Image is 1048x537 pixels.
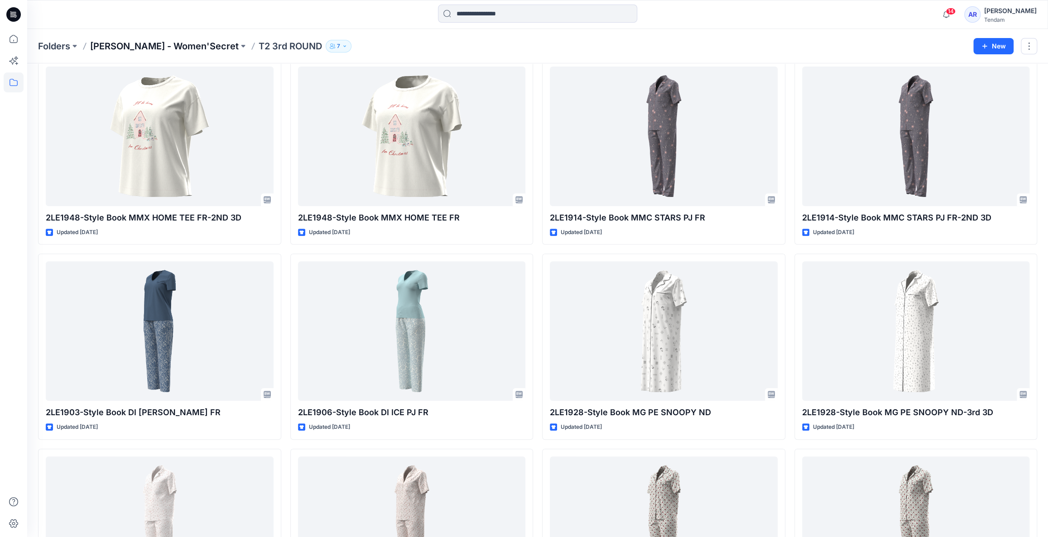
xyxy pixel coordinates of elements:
[46,261,274,401] a: 2LE1903-Style Book DI MARINO PJ FR
[46,67,274,206] a: 2LE1948-Style Book MMX HOME TEE FR-2ND 3D
[38,40,70,53] a: Folders
[984,5,1037,16] div: [PERSON_NAME]
[973,38,1014,54] button: New
[57,228,98,237] p: Updated [DATE]
[550,211,778,224] p: 2LE1914-Style Book MMC STARS PJ FR
[298,261,526,401] a: 2LE1906-Style Book DI ICE PJ FR
[813,422,854,432] p: Updated [DATE]
[802,406,1030,419] p: 2LE1928-Style Book MG PE SNOOPY ND-3rd 3D
[550,406,778,419] p: 2LE1928-Style Book MG PE SNOOPY ND
[550,261,778,401] a: 2LE1928-Style Book MG PE SNOOPY ND
[802,211,1030,224] p: 2LE1914-Style Book MMC STARS PJ FR-2ND 3D
[561,422,602,432] p: Updated [DATE]
[802,261,1030,401] a: 2LE1928-Style Book MG PE SNOOPY ND-3rd 3D
[946,8,956,15] span: 14
[57,422,98,432] p: Updated [DATE]
[298,67,526,206] a: 2LE1948-Style Book MMX HOME TEE FR
[90,40,239,53] a: [PERSON_NAME] - Women'Secret
[46,406,274,419] p: 2LE1903-Style Book DI [PERSON_NAME] FR
[337,41,340,51] p: 7
[326,40,351,53] button: 7
[46,211,274,224] p: 2LE1948-Style Book MMX HOME TEE FR-2ND 3D
[309,422,350,432] p: Updated [DATE]
[550,67,778,206] a: 2LE1914-Style Book MMC STARS PJ FR
[802,67,1030,206] a: 2LE1914-Style Book MMC STARS PJ FR-2ND 3D
[561,228,602,237] p: Updated [DATE]
[309,228,350,237] p: Updated [DATE]
[298,406,526,419] p: 2LE1906-Style Book DI ICE PJ FR
[984,16,1037,23] div: Tendam
[813,228,854,237] p: Updated [DATE]
[964,6,981,23] div: AR
[259,40,322,53] p: T2 3rd ROUND
[298,211,526,224] p: 2LE1948-Style Book MMX HOME TEE FR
